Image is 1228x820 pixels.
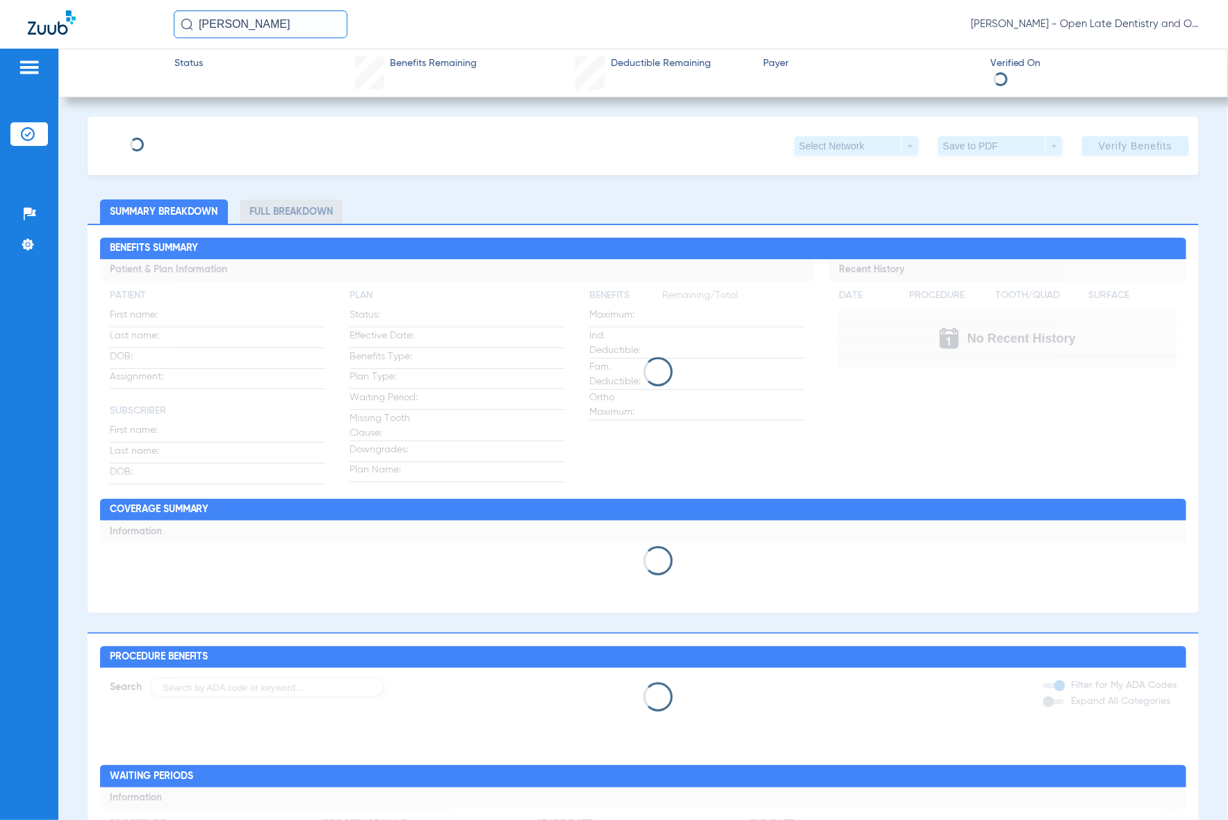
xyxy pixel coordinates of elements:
span: Benefits Remaining [390,56,477,71]
li: Full Breakdown [240,199,343,224]
span: Deductible Remaining [611,56,711,71]
li: Summary Breakdown [100,199,228,224]
img: Search Icon [181,18,193,31]
img: Zuub Logo [28,10,76,35]
h2: Benefits Summary [100,238,1187,260]
img: hamburger-icon [18,59,40,76]
h2: Waiting Periods [100,765,1187,787]
span: [PERSON_NAME] - Open Late Dentistry and Orthodontics [971,17,1200,31]
h2: Procedure Benefits [100,646,1187,669]
span: Payer [763,56,979,71]
span: Verified On [990,56,1206,71]
input: Search for patients [174,10,347,38]
h2: Coverage Summary [100,499,1187,521]
span: Status [174,56,203,71]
